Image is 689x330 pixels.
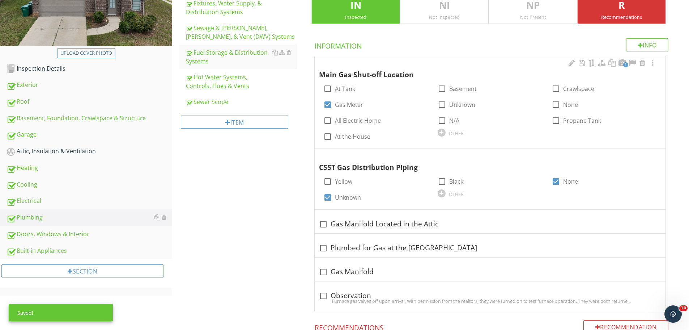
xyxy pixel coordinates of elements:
[60,50,112,57] div: Upload cover photo
[626,38,669,51] div: Info
[578,14,665,20] div: Recommendations
[7,64,172,74] div: Inspection Details
[186,97,297,106] div: Sewer Scope
[7,97,172,106] div: Roof
[315,38,668,51] h4: Information
[563,178,578,185] label: None
[400,14,488,20] div: Not Inspected
[449,178,463,185] label: Black
[7,196,172,206] div: Electrical
[186,24,297,41] div: Sewage & [PERSON_NAME], [PERSON_NAME], & Vent (DWV) Systems
[319,59,644,80] div: Main Gas Shut-off Location
[335,178,352,185] label: Yellow
[7,114,172,123] div: Basement, Foundation, Crawlspace & Structure
[664,305,682,323] iframe: Intercom live chat
[335,85,355,92] label: At Tank
[9,304,113,321] div: Saved!
[319,298,661,304] div: Furnace gas valves off upon arrival. With permission from the realtors, they were turned on to te...
[449,130,464,136] div: OTHER
[186,73,297,90] div: Hot Water Systems, Controls, Flues & Vents
[679,305,688,311] span: 10
[7,213,172,222] div: Plumbing
[449,85,477,92] label: Basement
[623,62,628,67] span: 1
[335,194,361,201] label: Unknown
[335,133,370,140] label: At the House
[7,230,172,239] div: Doors, Windows & Interior
[57,48,115,58] button: Upload cover photo
[449,101,475,108] label: Unknown
[181,116,288,129] div: Item
[335,101,363,108] label: Gas Meter
[7,180,172,189] div: Cooling
[7,147,172,156] div: Attic, Insulation & Ventilation
[186,48,297,66] div: Fuel Storage & Distribution Systems
[1,264,163,277] div: Section
[449,117,459,124] label: N/A
[7,246,172,256] div: Built-in Appliances
[7,130,172,139] div: Garage
[563,85,594,92] label: Crawlspace
[335,117,381,124] label: All Electric Home
[7,80,172,90] div: Exterior
[449,191,464,197] div: OTHER
[563,101,578,108] label: None
[312,14,400,20] div: Inspected
[489,14,577,20] div: Not Present
[7,163,172,173] div: Heating
[563,117,601,124] label: Propane Tank
[319,152,644,173] div: CSST Gas Distribution Piping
